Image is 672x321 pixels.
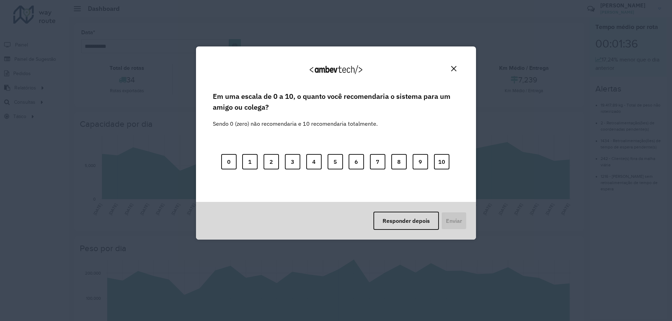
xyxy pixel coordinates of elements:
label: Sendo 0 (zero) não recomendaria e 10 recomendaria totalmente. [213,111,378,128]
button: 1 [242,154,258,169]
button: 3 [285,154,300,169]
button: Close [448,63,459,74]
label: Em uma escala de 0 a 10, o quanto você recomendaria o sistema para um amigo ou colega? [213,91,459,112]
img: Close [451,66,456,71]
button: 4 [306,154,322,169]
button: 2 [264,154,279,169]
img: Logo Ambevtech [310,65,362,74]
button: 5 [328,154,343,169]
button: 0 [221,154,237,169]
button: 6 [349,154,364,169]
button: 7 [370,154,385,169]
button: 10 [434,154,449,169]
button: 8 [391,154,407,169]
button: Responder depois [373,212,439,230]
button: 9 [413,154,428,169]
